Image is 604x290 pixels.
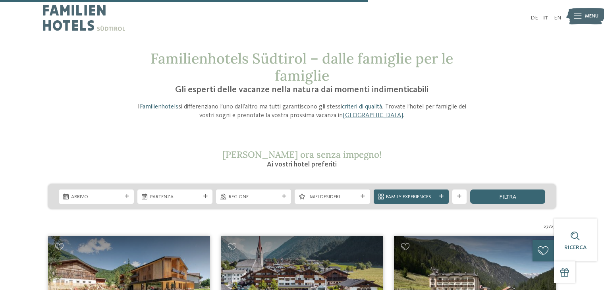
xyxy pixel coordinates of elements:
span: 27 [544,223,549,230]
span: Arrivo [71,193,121,201]
p: I si differenziano l’uno dall’altro ma tutti garantiscono gli stessi . Trovate l’hotel per famigl... [132,102,472,120]
a: [GEOGRAPHIC_DATA] [343,112,403,119]
span: Gli esperti delle vacanze nella natura dai momenti indimenticabili [175,85,428,94]
span: Ai vostri hotel preferiti [267,161,337,168]
a: DE [531,15,538,21]
span: / [549,223,551,230]
span: 27 [551,223,556,230]
a: EN [554,15,561,21]
a: IT [543,15,548,21]
a: Familienhotels [140,104,178,110]
span: Partenza [150,193,200,201]
span: Ricerca [564,245,587,250]
span: Regione [229,193,279,201]
span: Family Experiences [386,193,436,201]
span: [PERSON_NAME] ora senza impegno! [222,149,382,160]
span: Menu [585,13,598,20]
span: filtra [499,194,516,200]
span: Familienhotels Südtirol – dalle famiglie per le famiglie [151,49,453,85]
a: criteri di qualità [342,104,382,110]
span: I miei desideri [307,193,357,201]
